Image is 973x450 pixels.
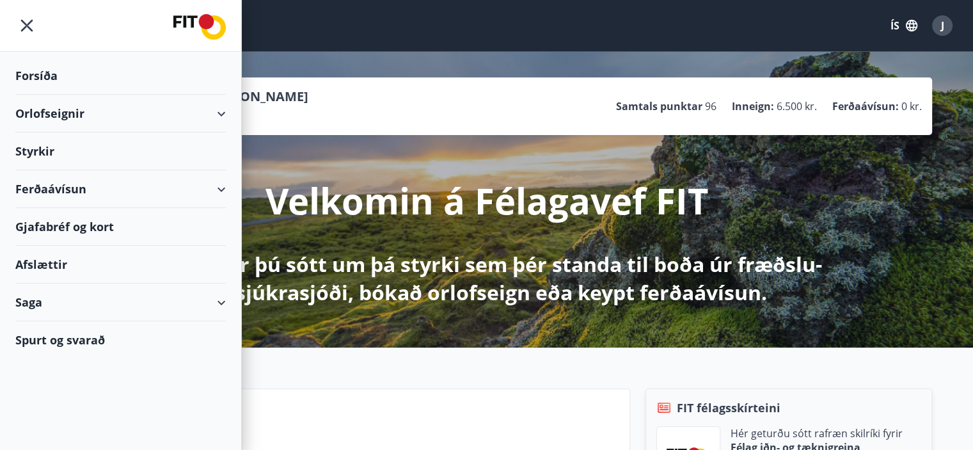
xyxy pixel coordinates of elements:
[677,399,780,416] span: FIT félagsskírteini
[732,99,774,113] p: Inneign :
[15,57,226,95] div: Forsíða
[15,14,38,37] button: menu
[883,14,924,37] button: ÍS
[149,250,825,307] p: Hér getur þú sótt um þá styrki sem þér standa til boða úr fræðslu- og sjúkrasjóði, bókað orlofsei...
[15,95,226,133] div: Orlofseignir
[731,426,903,440] p: Hér geturðu sótt rafræn skilríki fyrir
[777,99,817,113] span: 6.500 kr.
[15,170,226,208] div: Ferðaávísun
[832,99,899,113] p: Ferðaávísun :
[15,246,226,284] div: Afslættir
[15,284,226,321] div: Saga
[173,14,226,40] img: union_logo
[927,10,958,41] button: J
[136,421,619,443] p: Næstu helgi
[15,133,226,170] div: Styrkir
[616,99,702,113] p: Samtals punktar
[15,321,226,358] div: Spurt og svarað
[265,176,708,225] p: Velkomin á Félagavef FIT
[901,99,922,113] span: 0 kr.
[941,19,944,33] span: J
[705,99,716,113] span: 96
[15,208,226,246] div: Gjafabréf og kort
